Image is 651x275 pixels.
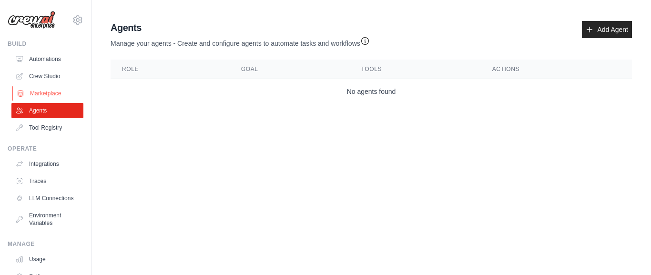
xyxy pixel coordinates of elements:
a: Automations [11,51,83,67]
a: Integrations [11,156,83,172]
th: Actions [481,60,632,79]
th: Tools [350,60,481,79]
p: Manage your agents - Create and configure agents to automate tasks and workflows [111,34,370,48]
a: LLM Connections [11,191,83,206]
th: Goal [230,60,350,79]
a: Environment Variables [11,208,83,231]
th: Role [111,60,230,79]
a: Usage [11,252,83,267]
a: Agents [11,103,83,118]
img: Logo [8,11,55,29]
a: Marketplace [12,86,84,101]
a: Add Agent [582,21,632,38]
div: Build [8,40,83,48]
div: Operate [8,145,83,153]
div: Manage [8,240,83,248]
h2: Agents [111,21,370,34]
a: Traces [11,173,83,189]
td: No agents found [111,79,632,104]
a: Crew Studio [11,69,83,84]
a: Tool Registry [11,120,83,135]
